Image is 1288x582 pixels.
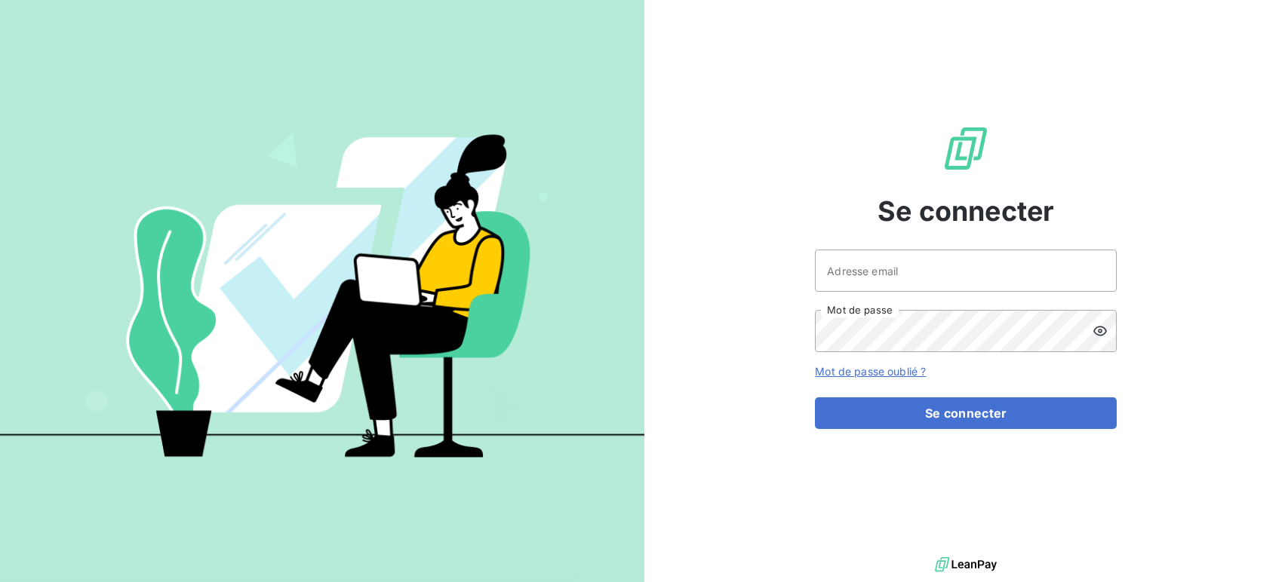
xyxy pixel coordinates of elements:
[815,397,1117,429] button: Se connecter
[935,553,997,576] img: logo
[815,365,926,378] a: Mot de passe oublié ?
[942,124,990,173] img: Logo LeanPay
[878,191,1054,231] span: Se connecter
[815,250,1117,292] input: placeholder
